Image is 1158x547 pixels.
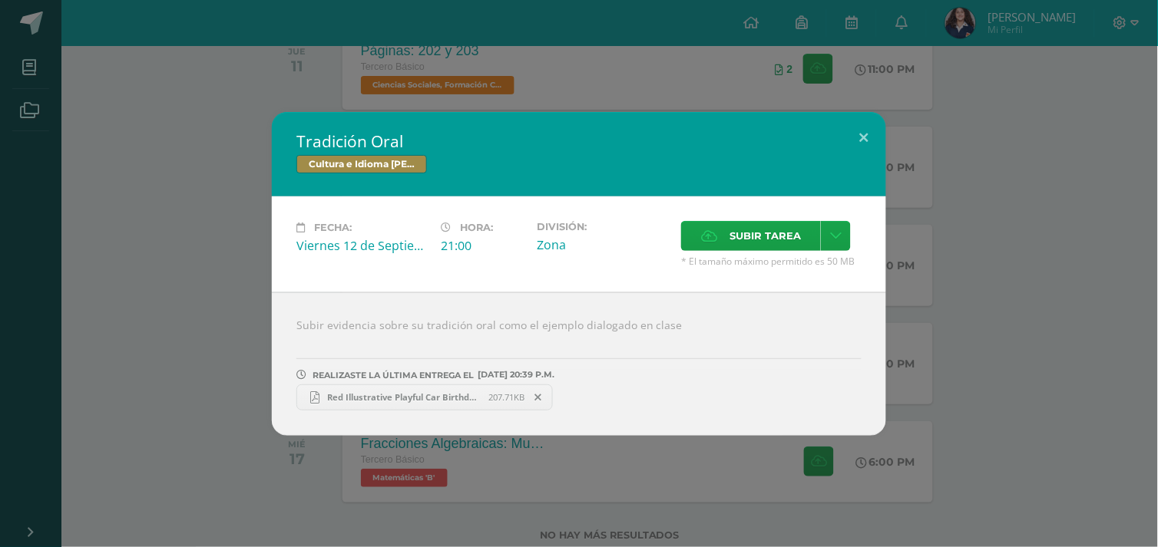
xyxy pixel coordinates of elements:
[537,221,669,232] label: División:
[272,292,886,436] div: Subir evidencia sobre su tradición oral como el ejemplo dialogado en clase
[296,237,428,254] div: Viernes 12 de Septiembre
[296,130,862,152] h2: Tradición Oral
[320,391,489,403] span: Red Illustrative Playful Car Birthdar Invitation.pdf
[314,222,352,233] span: Fecha:
[526,389,552,406] span: Remover entrega
[441,237,524,254] div: 21:00
[313,370,474,381] span: REALIZASTE LA ÚLTIMA ENTREGA EL
[537,236,669,253] div: Zona
[296,155,427,173] span: Cultura e Idioma [PERSON_NAME] o Xinca
[296,384,553,410] a: Red Illustrative Playful Car Birthdar Invitation.pdf 207.71KB
[730,222,801,250] span: Subir tarea
[842,112,886,164] button: Close (Esc)
[460,222,493,233] span: Hora:
[681,255,862,268] span: * El tamaño máximo permitido es 50 MB
[489,391,525,403] span: 207.71KB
